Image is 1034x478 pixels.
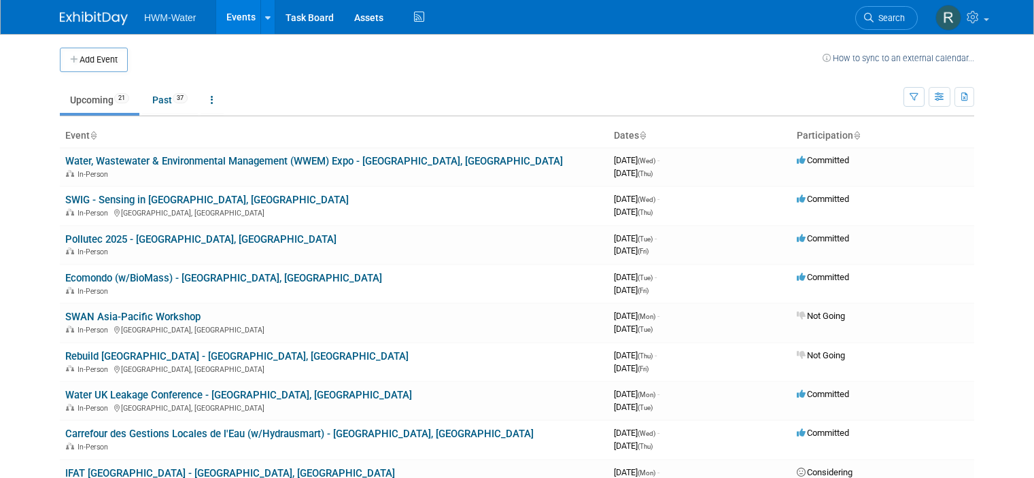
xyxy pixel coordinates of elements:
[638,287,649,294] span: (Fri)
[614,324,653,334] span: [DATE]
[114,93,129,103] span: 21
[655,350,657,360] span: -
[77,443,112,451] span: In-Person
[797,155,849,165] span: Committed
[65,272,382,284] a: Ecomondo (w/BioMass) - [GEOGRAPHIC_DATA], [GEOGRAPHIC_DATA]
[823,53,974,63] a: How to sync to an external calendar...
[638,365,649,373] span: (Fri)
[614,194,659,204] span: [DATE]
[90,130,97,141] a: Sort by Event Name
[614,207,653,217] span: [DATE]
[614,311,659,321] span: [DATE]
[797,350,845,360] span: Not Going
[638,157,655,165] span: (Wed)
[638,247,649,255] span: (Fri)
[614,285,649,295] span: [DATE]
[614,245,649,256] span: [DATE]
[638,326,653,333] span: (Tue)
[614,155,659,165] span: [DATE]
[614,272,657,282] span: [DATE]
[638,274,653,281] span: (Tue)
[655,233,657,243] span: -
[638,391,655,398] span: (Mon)
[60,48,128,72] button: Add Event
[657,311,659,321] span: -
[638,235,653,243] span: (Tue)
[65,363,603,374] div: [GEOGRAPHIC_DATA], [GEOGRAPHIC_DATA]
[65,207,603,218] div: [GEOGRAPHIC_DATA], [GEOGRAPHIC_DATA]
[797,194,849,204] span: Committed
[142,87,198,113] a: Past37
[638,313,655,320] span: (Mon)
[65,233,337,245] a: Pollutec 2025 - [GEOGRAPHIC_DATA], [GEOGRAPHIC_DATA]
[77,170,112,179] span: In-Person
[65,389,412,401] a: Water UK Leakage Conference - [GEOGRAPHIC_DATA], [GEOGRAPHIC_DATA]
[638,469,655,477] span: (Mon)
[77,326,112,335] span: In-Person
[797,233,849,243] span: Committed
[144,12,196,23] span: HWM-Water
[77,247,112,256] span: In-Person
[65,194,349,206] a: SWIG - Sensing in [GEOGRAPHIC_DATA], [GEOGRAPHIC_DATA]
[66,170,74,177] img: In-Person Event
[853,130,860,141] a: Sort by Participation Type
[855,6,918,30] a: Search
[77,404,112,413] span: In-Person
[874,13,905,23] span: Search
[657,155,659,165] span: -
[66,326,74,332] img: In-Person Event
[791,124,974,148] th: Participation
[66,443,74,449] img: In-Person Event
[638,170,653,177] span: (Thu)
[77,209,112,218] span: In-Person
[797,389,849,399] span: Committed
[797,272,849,282] span: Committed
[614,350,657,360] span: [DATE]
[65,428,534,440] a: Carrefour des Gestions Locales de l'Eau (w/Hydrausmart) - [GEOGRAPHIC_DATA], [GEOGRAPHIC_DATA]
[614,389,659,399] span: [DATE]
[638,430,655,437] span: (Wed)
[608,124,791,148] th: Dates
[66,209,74,216] img: In-Person Event
[614,467,659,477] span: [DATE]
[657,194,659,204] span: -
[638,352,653,360] span: (Thu)
[77,365,112,374] span: In-Person
[638,443,653,450] span: (Thu)
[65,402,603,413] div: [GEOGRAPHIC_DATA], [GEOGRAPHIC_DATA]
[935,5,961,31] img: Rhys Salkeld
[655,272,657,282] span: -
[65,311,201,323] a: SWAN Asia-Pacific Workshop
[657,467,659,477] span: -
[65,350,409,362] a: Rebuild [GEOGRAPHIC_DATA] - [GEOGRAPHIC_DATA], [GEOGRAPHIC_DATA]
[614,168,653,178] span: [DATE]
[173,93,188,103] span: 37
[66,287,74,294] img: In-Person Event
[66,365,74,372] img: In-Person Event
[60,124,608,148] th: Event
[614,428,659,438] span: [DATE]
[639,130,646,141] a: Sort by Start Date
[614,441,653,451] span: [DATE]
[66,404,74,411] img: In-Person Event
[797,311,845,321] span: Not Going
[614,402,653,412] span: [DATE]
[614,233,657,243] span: [DATE]
[638,404,653,411] span: (Tue)
[65,155,563,167] a: Water, Wastewater & Environmental Management (WWEM) Expo - [GEOGRAPHIC_DATA], [GEOGRAPHIC_DATA]
[657,389,659,399] span: -
[77,287,112,296] span: In-Person
[60,12,128,25] img: ExhibitDay
[614,363,649,373] span: [DATE]
[66,247,74,254] img: In-Person Event
[638,196,655,203] span: (Wed)
[65,324,603,335] div: [GEOGRAPHIC_DATA], [GEOGRAPHIC_DATA]
[60,87,139,113] a: Upcoming21
[797,428,849,438] span: Committed
[797,467,852,477] span: Considering
[638,209,653,216] span: (Thu)
[657,428,659,438] span: -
